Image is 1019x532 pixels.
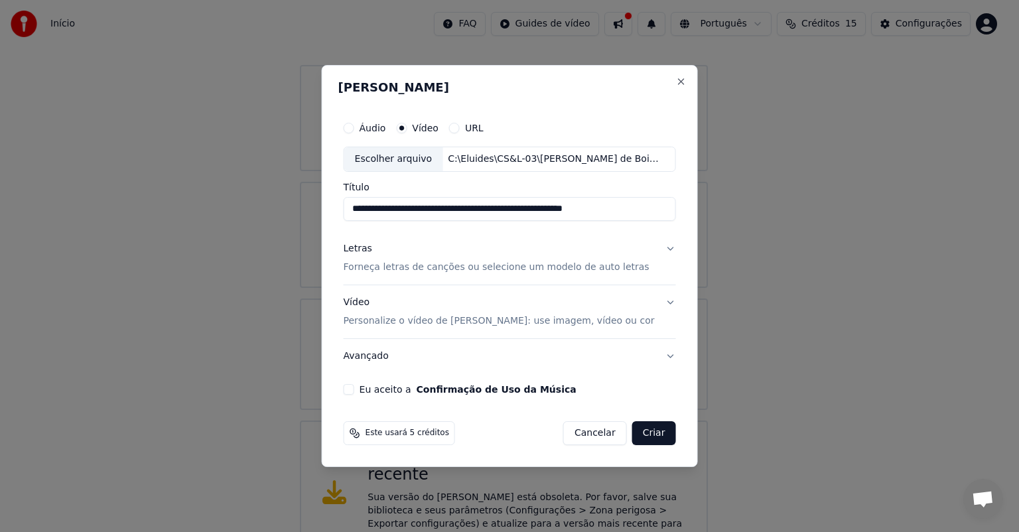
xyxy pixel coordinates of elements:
button: VídeoPersonalize o vídeo de [PERSON_NAME]: use imagem, vídeo ou cor [344,285,676,338]
button: Avançado [344,339,676,373]
button: Eu aceito a [417,385,577,394]
label: Título [344,182,676,192]
div: C:\Eluides\CS&L-03\[PERSON_NAME] de Boiadeiro - Part. [PERSON_NAME] e [PERSON_NAME].mp4 [442,153,668,166]
div: Escolher arquivo [344,147,443,171]
label: Eu aceito a [360,385,577,394]
h2: [PERSON_NAME] [338,82,681,94]
p: Forneça letras de canções ou selecione um modelo de auto letras [344,261,649,274]
button: Cancelar [563,421,627,445]
button: Criar [632,421,676,445]
button: LetrasForneça letras de canções ou selecione um modelo de auto letras [344,232,676,285]
label: Vídeo [412,123,439,133]
label: URL [465,123,484,133]
p: Personalize o vídeo de [PERSON_NAME]: use imagem, vídeo ou cor [344,314,655,328]
span: Este usará 5 créditos [366,428,449,438]
label: Áudio [360,123,386,133]
div: Vídeo [344,296,655,328]
div: Letras [344,242,372,255]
